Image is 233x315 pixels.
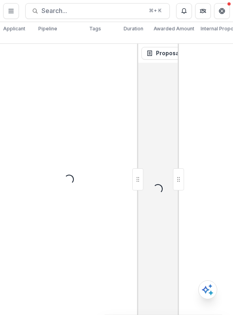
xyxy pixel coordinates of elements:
button: Get Help [214,3,230,19]
button: Proposal [141,47,195,60]
p: Duration [124,25,143,32]
p: Awarded Amount [154,25,194,32]
div: ⌘ + K [147,6,163,15]
button: Notifications [176,3,192,19]
button: Toggle Menu [3,3,19,19]
p: Pipeline [38,25,57,32]
button: Search... [25,3,170,19]
p: Applicant [3,25,25,32]
p: Tags [89,25,101,32]
span: Search... [41,7,144,15]
button: Open AI Assistant [198,280,217,299]
button: Partners [195,3,211,19]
